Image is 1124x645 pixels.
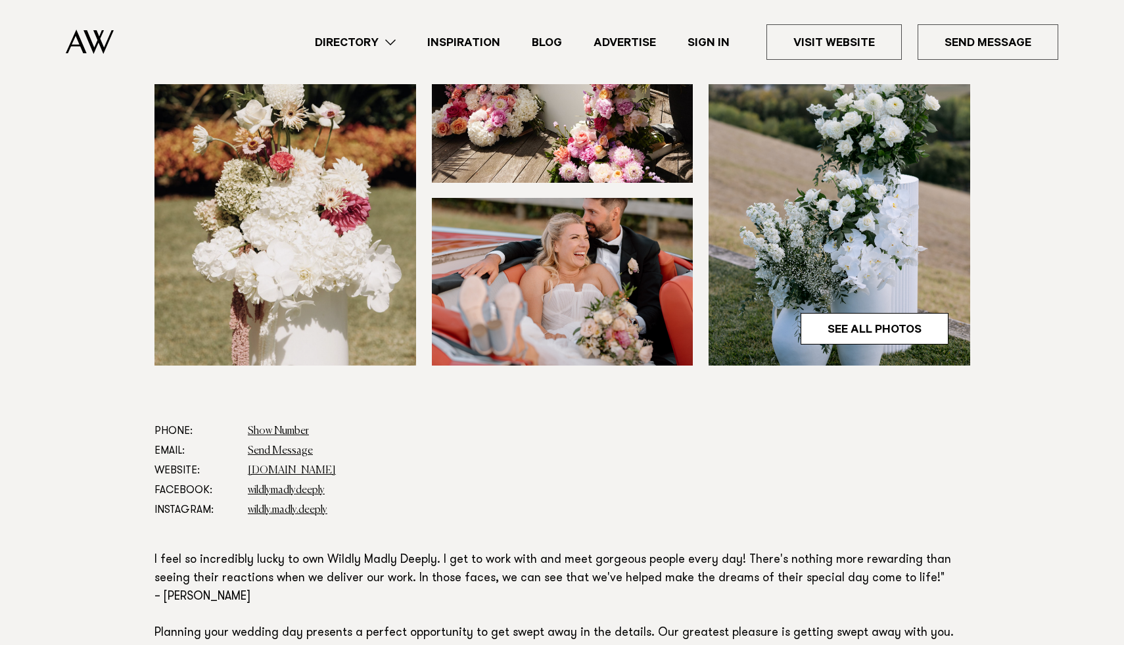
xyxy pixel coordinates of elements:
[299,34,411,51] a: Directory
[248,485,325,496] a: wildlymadlydeeply
[66,30,114,54] img: Auckland Weddings Logo
[154,500,237,520] dt: Instagram:
[154,421,237,441] dt: Phone:
[154,441,237,461] dt: Email:
[154,481,237,500] dt: Facebook:
[154,461,237,481] dt: Website:
[248,446,313,456] a: Send Message
[578,34,672,51] a: Advertise
[672,34,745,51] a: Sign In
[248,466,336,476] a: [DOMAIN_NAME]
[248,505,327,515] a: wildly.madly.deeply
[248,426,309,437] a: Show Number
[766,24,902,60] a: Visit Website
[516,34,578,51] a: Blog
[801,313,948,345] a: See All Photos
[411,34,516,51] a: Inspiration
[918,24,1058,60] a: Send Message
